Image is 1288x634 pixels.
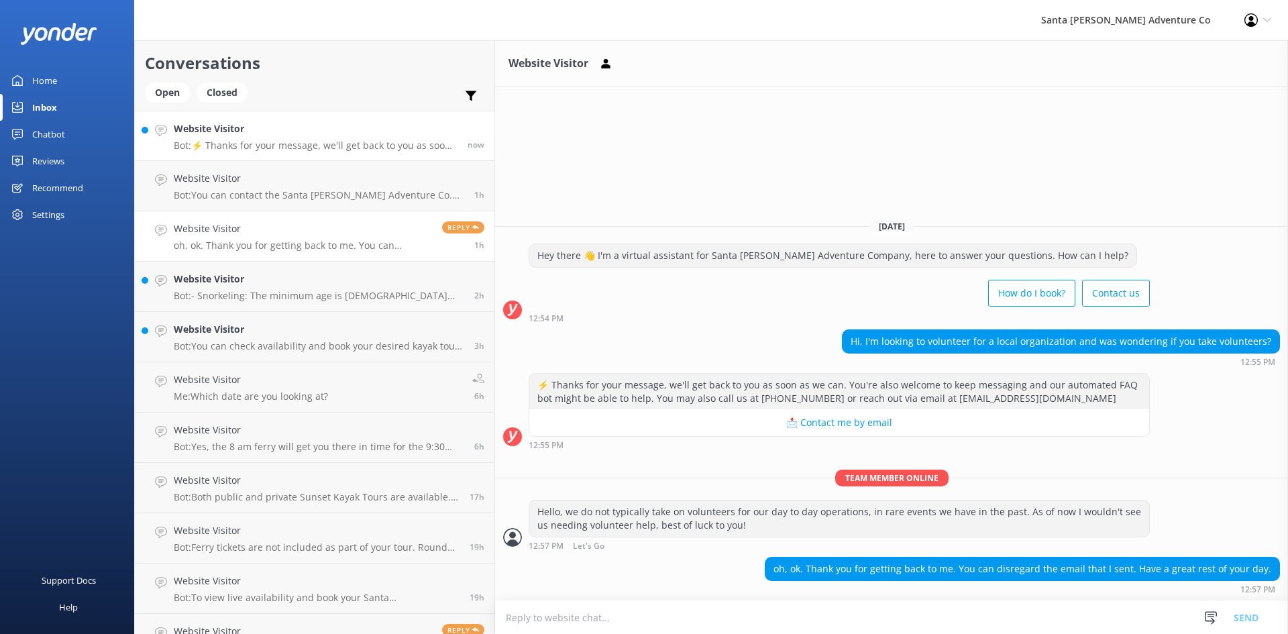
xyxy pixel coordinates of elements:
p: oh, ok. Thank you for getting back to me. You can disregard the email that I sent. Have a great r... [174,240,432,252]
h4: Website Visitor [174,171,464,186]
h4: Website Visitor [174,473,460,488]
h4: Website Visitor [174,574,460,588]
h4: Website Visitor [174,272,464,286]
span: Let's Go [573,542,604,551]
div: Home [32,67,57,94]
a: Website VisitorBot:⚡ Thanks for your message, we'll get back to you as soon as we can. You're als... [135,111,494,161]
h2: Conversations [145,50,484,76]
div: Inbox [32,94,57,121]
a: Website VisitorMe:Which date are you looking at?6h [135,362,494,413]
a: Website VisitorBot:You can check availability and book your desired kayak tour online. Please vis... [135,312,494,362]
div: Oct 09 2025 12:57pm (UTC -07:00) America/Tijuana [765,584,1280,594]
div: oh, ok. Thank you for getting back to me. You can disregard the email that I sent. Have a great r... [765,558,1279,580]
div: Hello, we do not typically take on volunteers for our day to day operations, in rare events we ha... [529,500,1149,536]
h4: Website Visitor [174,523,460,538]
div: ⚡ Thanks for your message, we'll get back to you as soon as we can. You're also welcome to keep m... [529,374,1149,409]
div: Open [145,83,190,103]
div: Hi, I'm looking to volunteer for a local organization and was wondering if you take volunteers? [843,330,1279,353]
a: Website Visitoroh, ok. Thank you for getting back to me. You can disregard the email that I sent.... [135,211,494,262]
button: Contact us [1082,280,1150,307]
div: Chatbot [32,121,65,148]
a: Website VisitorBot:You can contact the Santa [PERSON_NAME] Adventure Co. team at [PHONE_NUMBER], ... [135,161,494,211]
div: Oct 09 2025 12:57pm (UTC -07:00) America/Tijuana [529,541,1150,551]
h4: Website Visitor [174,423,464,437]
a: Closed [197,85,254,99]
span: Team member online [835,470,949,486]
a: Website VisitorBot:Both public and private Sunset Kayak Tours are available. You can check availa... [135,463,494,513]
strong: 12:57 PM [1240,586,1275,594]
span: Oct 09 2025 11:44am (UTC -07:00) America/Tijuana [474,290,484,301]
span: [DATE] [871,221,913,232]
div: Oct 09 2025 12:55pm (UTC -07:00) America/Tijuana [529,440,1150,450]
p: Bot: Both public and private Sunset Kayak Tours are available. You can check availability and boo... [174,491,460,503]
img: yonder-white-logo.png [20,23,97,45]
h4: Website Visitor [174,121,458,136]
strong: 12:57 PM [529,542,563,551]
div: Closed [197,83,248,103]
div: Oct 09 2025 12:54pm (UTC -07:00) America/Tijuana [529,313,1150,323]
p: Me: Which date are you looking at? [174,390,328,403]
span: Oct 08 2025 09:24pm (UTC -07:00) America/Tijuana [470,491,484,503]
strong: 12:55 PM [1240,358,1275,366]
span: Reply [442,221,484,233]
div: Support Docs [42,567,96,594]
p: Bot: You can contact the Santa [PERSON_NAME] Adventure Co. team at [PHONE_NUMBER], or by emailing... [174,189,464,201]
span: Oct 09 2025 02:44pm (UTC -07:00) America/Tijuana [468,139,484,150]
a: Website VisitorBot:- Snorkeling: The minimum age is [DEMOGRAPHIC_DATA] years old. - For the Snork... [135,262,494,312]
h3: Website Visitor [508,55,588,72]
p: Bot: ⚡ Thanks for your message, we'll get back to you as soon as we can. You're also welcome to k... [174,140,458,152]
a: Website VisitorBot:Yes, the 8 am ferry will get you there in time for the 9:30 tour. You must ens... [135,413,494,463]
span: Oct 08 2025 07:25pm (UTC -07:00) America/Tijuana [470,541,484,553]
span: Oct 09 2025 12:57pm (UTC -07:00) America/Tijuana [474,240,484,251]
h4: Website Visitor [174,221,432,236]
p: Bot: To view live availability and book your Santa [PERSON_NAME] Adventure tour, please visit [UR... [174,592,460,604]
span: Oct 09 2025 11:26am (UTC -07:00) America/Tijuana [474,340,484,352]
strong: 12:54 PM [529,315,563,323]
span: Oct 09 2025 01:08pm (UTC -07:00) America/Tijuana [474,189,484,201]
p: Bot: You can check availability and book your desired kayak tour online. Please visit [URL][DOMAI... [174,340,464,352]
div: Oct 09 2025 12:55pm (UTC -07:00) America/Tijuana [842,357,1280,366]
div: Hey there 👋 I'm a virtual assistant for Santa [PERSON_NAME] Adventure Company, here to answer you... [529,244,1136,267]
span: Oct 09 2025 08:30am (UTC -07:00) America/Tijuana [474,390,484,402]
a: Website VisitorBot:To view live availability and book your Santa [PERSON_NAME] Adventure tour, pl... [135,564,494,614]
strong: 12:55 PM [529,441,563,450]
p: Bot: Ferry tickets are not included as part of your tour. Round trip day tickets to Scorpion [GEO... [174,541,460,553]
span: Oct 08 2025 07:01pm (UTC -07:00) America/Tijuana [470,592,484,603]
p: Bot: - Snorkeling: The minimum age is [DEMOGRAPHIC_DATA] years old. - For the Snorkel & Kayak Tou... [174,290,464,302]
button: 📩 Contact me by email [529,409,1149,436]
p: Bot: Yes, the 8 am ferry will get you there in time for the 9:30 tour. You must ensure that your ... [174,441,464,453]
span: Oct 09 2025 07:53am (UTC -07:00) America/Tijuana [474,441,484,452]
div: Reviews [32,148,64,174]
a: Open [145,85,197,99]
div: Help [59,594,78,621]
div: Recommend [32,174,83,201]
button: How do I book? [988,280,1075,307]
div: Settings [32,201,64,228]
h4: Website Visitor [174,322,464,337]
h4: Website Visitor [174,372,328,387]
a: Website VisitorBot:Ferry tickets are not included as part of your tour. Round trip day tickets to... [135,513,494,564]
